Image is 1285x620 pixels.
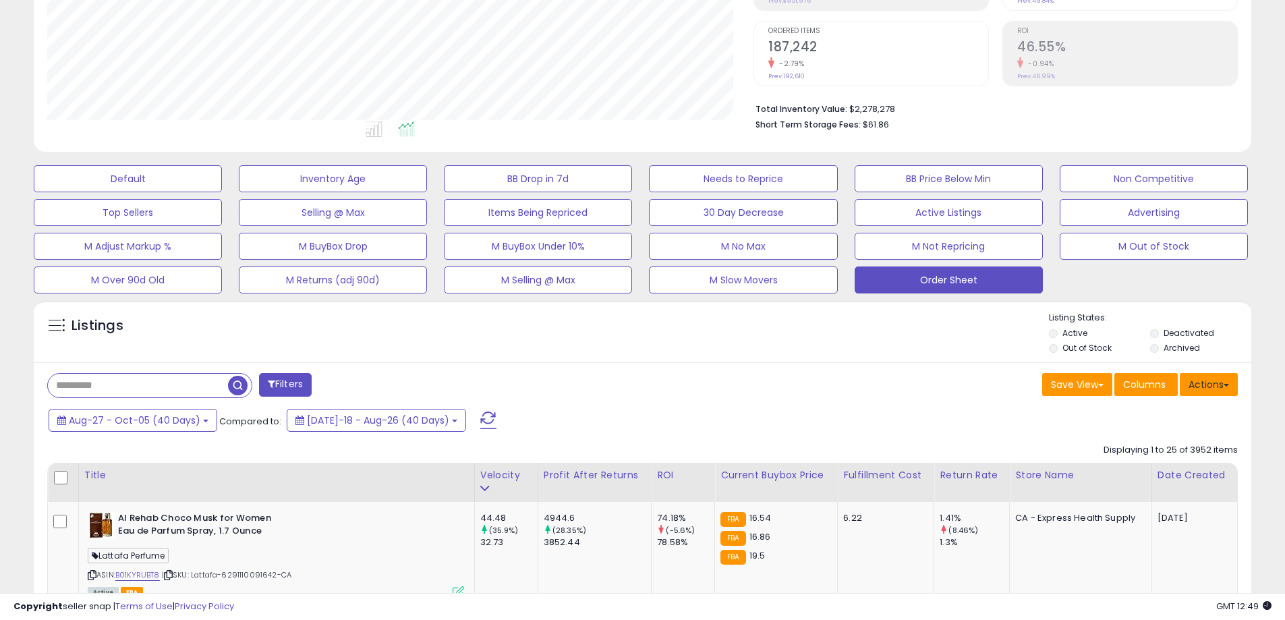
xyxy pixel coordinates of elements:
button: Aug-27 - Oct-05 (40 Days) [49,409,217,432]
button: Default [34,165,222,192]
label: Archived [1164,342,1200,354]
button: Non Competitive [1060,165,1248,192]
span: 16.54 [749,511,772,524]
button: M BuyBox Drop [239,233,427,260]
div: ROI [657,468,709,482]
li: $2,278,278 [755,100,1228,116]
span: Ordered Items [768,28,988,35]
span: ROI [1017,28,1237,35]
button: M Returns (adj 90d) [239,266,427,293]
h2: 187,242 [768,39,988,57]
button: 30 Day Decrease [649,199,837,226]
div: Title [84,468,469,482]
span: Aug-27 - Oct-05 (40 Days) [69,414,200,427]
button: M Out of Stock [1060,233,1248,260]
span: Lattafa Perfume [88,548,169,563]
span: 16.86 [749,530,771,543]
p: Listing States: [1049,312,1251,325]
button: BB Drop in 7d [444,165,632,192]
small: Prev: 46.99% [1017,72,1055,80]
div: 4944.6 [544,512,652,524]
small: (35.9%) [489,525,518,536]
span: [DATE]-18 - Aug-26 (40 Days) [307,414,449,427]
a: B01KYRUBT8 [115,569,160,581]
div: 32.73 [480,536,538,548]
small: FBA [720,531,745,546]
button: Needs to Reprice [649,165,837,192]
button: Inventory Age [239,165,427,192]
span: $61.86 [863,118,889,131]
small: FBA [720,550,745,565]
button: Items Being Repriced [444,199,632,226]
div: 1.41% [940,512,1009,524]
div: Store Name [1015,468,1146,482]
div: 1.3% [940,536,1009,548]
button: Active Listings [855,199,1043,226]
button: Filters [259,373,312,397]
h5: Listings [72,316,123,335]
button: [DATE]-18 - Aug-26 (40 Days) [287,409,466,432]
label: Out of Stock [1062,342,1112,354]
div: [DATE] [1158,512,1211,524]
b: Total Inventory Value: [755,103,847,115]
button: M Not Repricing [855,233,1043,260]
h2: 46.55% [1017,39,1237,57]
button: M Adjust Markup % [34,233,222,260]
button: Actions [1180,373,1238,396]
div: 6.22 [843,512,923,524]
small: -0.94% [1023,59,1054,69]
a: Terms of Use [115,600,173,613]
button: Selling @ Max [239,199,427,226]
div: Fulfillment Cost [843,468,928,482]
span: All listings currently available for purchase on Amazon [88,587,119,598]
a: Privacy Policy [175,600,234,613]
button: BB Price Below Min [855,165,1043,192]
span: | SKU: Lattafa-6291110091642-CA [162,569,291,580]
button: M Over 90d Old [34,266,222,293]
div: 74.18% [657,512,714,524]
button: M Selling @ Max [444,266,632,293]
span: Columns [1123,378,1166,391]
div: 44.48 [480,512,538,524]
button: Advertising [1060,199,1248,226]
div: Displaying 1 to 25 of 3952 items [1104,444,1238,457]
div: Date Created [1158,468,1232,482]
small: Prev: 192,610 [768,72,805,80]
div: Return Rate [940,468,1004,482]
div: seller snap | | [13,600,234,613]
label: Deactivated [1164,327,1214,339]
button: Top Sellers [34,199,222,226]
span: Compared to: [219,415,281,428]
small: (-5.6%) [666,525,695,536]
b: Short Term Storage Fees: [755,119,861,130]
div: CA - Express Health Supply [1015,512,1141,524]
button: Columns [1114,373,1178,396]
label: Active [1062,327,1087,339]
button: M Slow Movers [649,266,837,293]
div: 78.58% [657,536,714,548]
div: Profit After Returns [544,468,646,482]
span: FBA [121,587,144,598]
div: Velocity [480,468,532,482]
img: 41BYbHm20iL._SL40_.jpg [88,512,115,539]
div: Current Buybox Price [720,468,832,482]
small: (28.35%) [552,525,586,536]
small: -2.79% [774,59,804,69]
div: 3852.44 [544,536,652,548]
span: 2025-10-6 12:49 GMT [1216,600,1272,613]
strong: Copyright [13,600,63,613]
small: (8.46%) [948,525,978,536]
span: 19.5 [749,549,766,562]
b: Al Rehab Choco Musk for Women Eau de Parfum Spray, 1.7 Ounce [118,512,282,540]
button: Save View [1042,373,1112,396]
button: Order Sheet [855,266,1043,293]
button: M BuyBox Under 10% [444,233,632,260]
small: FBA [720,512,745,527]
button: M No Max [649,233,837,260]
